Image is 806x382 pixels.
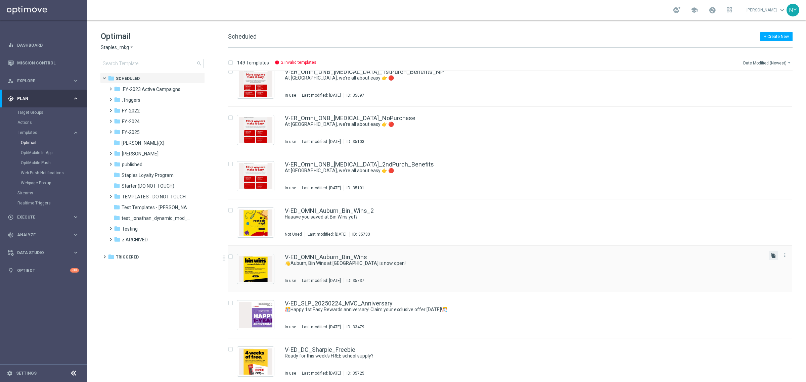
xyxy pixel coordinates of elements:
img: 35737.jpeg [239,256,272,282]
div: ID: [349,232,370,237]
button: Mission Control [7,60,79,66]
div: 35783 [358,232,370,237]
i: folder [114,182,120,189]
div: Press SPACE to select this row. [221,199,805,246]
div: In use [285,278,296,283]
div: OptiMobile In-App [21,148,87,158]
i: folder [114,225,121,232]
img: 33479.jpeg [239,302,272,328]
button: gps_fixed Plan keyboard_arrow_right [7,96,79,101]
button: Data Studio keyboard_arrow_right [7,250,79,255]
div: Last modified: [DATE] [299,371,344,376]
a: Target Groups [17,110,70,115]
span: Analyze [17,233,73,237]
button: file_copy [769,251,778,260]
i: keyboard_arrow_right [73,95,79,102]
div: 👋Auburn, Bin Wins at Staples is now open! [285,260,764,267]
h1: Optimail [101,31,204,42]
div: In use [285,139,296,144]
a: Web Push Notifications [21,170,70,176]
a: V-ER_Omni_ONB_[MEDICAL_DATA]_2ndPurch_Benefits [285,161,434,168]
img: 35103.jpeg [239,117,272,143]
div: Templates [17,128,87,188]
img: 35097.jpeg [239,70,272,97]
span: jonathan_testing_folder [122,151,159,157]
div: At Staples, we’re all about easy 👉 🔴 [285,75,764,81]
div: At Staples, we’re all about easy 👉 🔴 [285,121,764,128]
span: Starter (DO NOT TOUCH) [122,183,174,189]
i: folder [114,172,120,178]
a: OptiMobile In-App [21,150,70,155]
img: 35101.jpeg [239,163,272,189]
i: keyboard_arrow_right [73,130,79,136]
i: gps_fixed [8,96,14,102]
i: keyboard_arrow_right [73,214,79,220]
i: folder [114,96,121,103]
i: keyboard_arrow_right [73,232,79,238]
i: folder [108,75,115,82]
div: Target Groups [17,107,87,117]
div: Last modified: [DATE] [299,324,344,330]
a: At [GEOGRAPHIC_DATA], we’re all about easy 👉 🔴 [285,121,748,128]
button: + Create New [760,32,793,41]
a: 🎊Happy 1st Easy Rewards anniversary! Claim your exclusive offer [DATE]!🎊 [285,306,748,313]
span: jonathan_pr_test_{X} [122,140,165,146]
button: person_search Explore keyboard_arrow_right [7,78,79,84]
div: Webpage Pop-up [21,178,87,188]
div: Streams [17,188,87,198]
div: ID: [344,371,364,376]
button: more_vert [781,251,788,259]
div: In use [285,185,296,191]
div: ID: [344,185,364,191]
button: Staples_mkg arrow_drop_down [101,44,134,51]
span: FY-2022 [122,108,140,114]
i: arrow_drop_down [787,60,792,65]
div: Explore [8,78,73,84]
span: TEMPLATES - DO NOT TOUCH [122,194,186,200]
input: Search Template [101,59,204,68]
a: Settings [16,371,37,375]
div: Dashboard [8,36,79,54]
i: folder [114,129,121,135]
div: Last modified: [DATE] [299,185,344,191]
i: more_vert [782,252,788,258]
a: Optibot [17,261,70,279]
div: Optibot [8,261,79,279]
a: At [GEOGRAPHIC_DATA], we’re all about easy 👉 🔴 [285,168,748,174]
button: Templates keyboard_arrow_right [17,130,79,135]
div: Not Used [285,232,302,237]
img: 35725.jpeg [239,348,272,375]
a: V-ED_OMNI_Auburn_Bin_Wins [285,254,367,260]
button: play_circle_outline Execute keyboard_arrow_right [7,214,79,220]
span: Templates [18,131,66,135]
div: Ready for this week’s FREE school supply? [285,353,764,359]
div: Mission Control [8,54,79,72]
i: play_circle_outline [8,214,14,220]
div: Optimail [21,138,87,148]
div: 🎊Happy 1st Easy Rewards anniversary! Claim your exclusive offer today!🎊 [285,306,764,313]
i: folder [114,193,121,200]
a: V-ED_SLP_20250224_MVC_Anniversary [285,300,393,306]
div: 35737 [353,278,364,283]
p: 149 Templates [237,60,269,66]
i: info [275,60,279,65]
span: Scheduled [228,33,257,40]
a: V-ED_DC_Sharpie_Freebie [285,347,355,353]
div: Realtime Triggers [17,198,87,208]
span: FY-2025 [122,129,140,135]
div: NY [787,4,799,16]
div: Execute [8,214,73,220]
div: 35103 [353,139,364,144]
div: OptiMobile Push [21,158,87,168]
i: arrow_drop_down [129,44,134,51]
span: Staples Loyalty Program [122,172,174,178]
div: ID: [344,278,364,283]
i: folder [114,204,120,210]
a: Haaave you saved at Bin Wins yet? [285,214,748,220]
i: folder [114,118,121,125]
div: Data Studio [8,250,73,256]
a: OptiMobile Push [21,160,70,165]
